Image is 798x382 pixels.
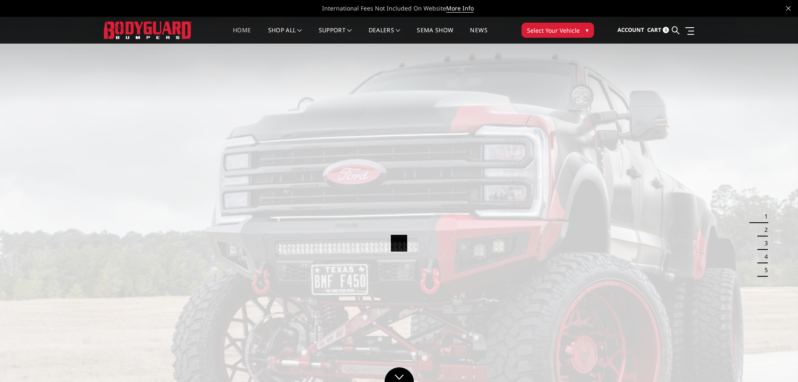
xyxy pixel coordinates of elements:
a: Click to Down [385,367,414,382]
span: ▾ [586,26,589,34]
a: Home [233,27,251,44]
button: 5 of 5 [759,263,768,277]
button: 4 of 5 [759,250,768,263]
a: More Info [446,4,474,13]
a: Cart 0 [647,19,669,42]
a: shop all [268,27,302,44]
span: Cart [647,26,661,34]
button: Select Your Vehicle [522,23,594,38]
a: News [470,27,487,44]
span: Account [617,26,644,34]
span: Select Your Vehicle [527,26,580,35]
span: 0 [663,27,669,33]
a: SEMA Show [417,27,453,44]
a: Account [617,19,644,42]
a: Support [319,27,352,44]
a: Dealers [369,27,400,44]
button: 2 of 5 [759,223,768,236]
button: 3 of 5 [759,236,768,250]
button: 1 of 5 [759,210,768,223]
img: BODYGUARD BUMPERS [104,21,192,39]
